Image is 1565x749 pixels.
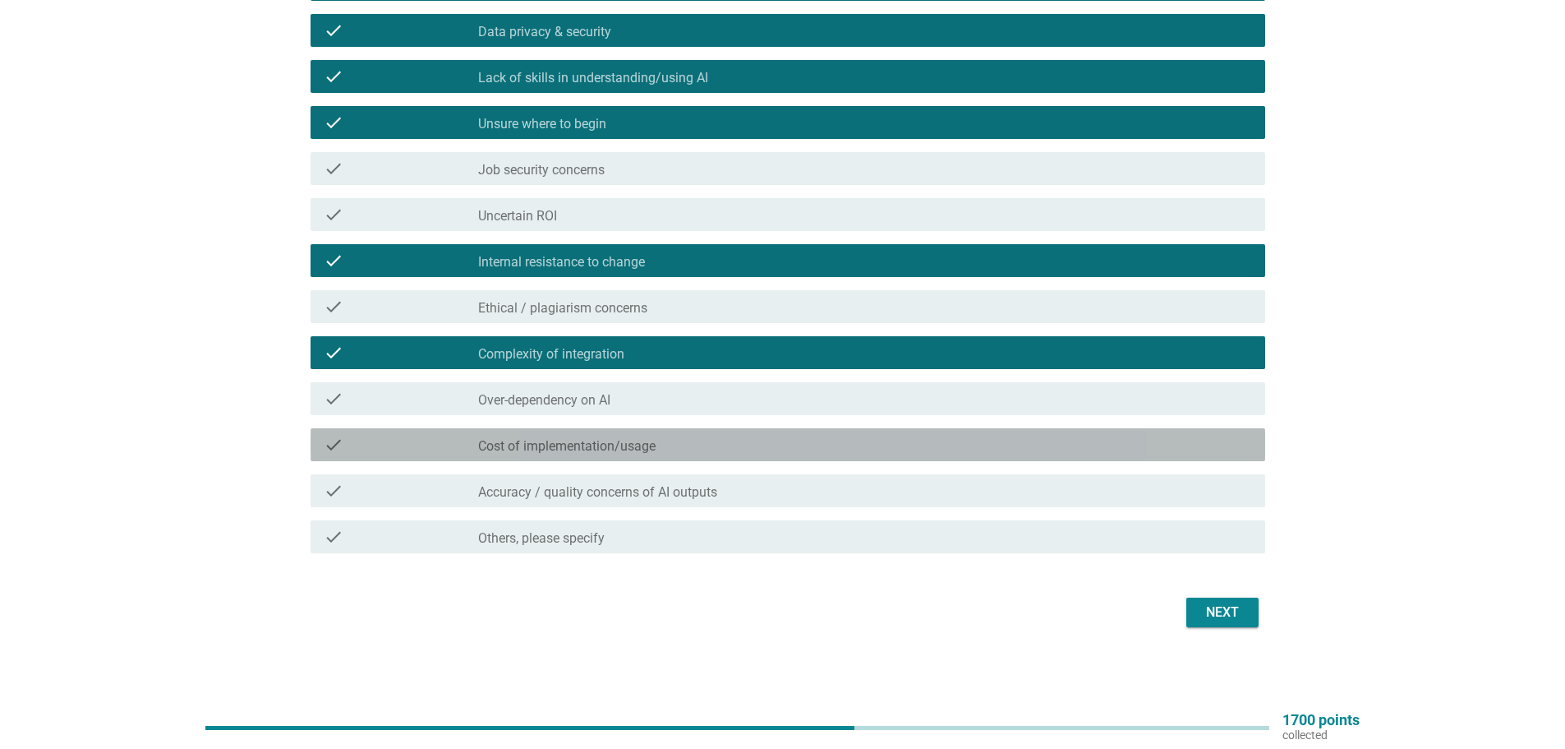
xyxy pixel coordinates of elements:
label: Job security concerns [478,162,605,178]
label: Accuracy / quality concerns of AI outputs [478,484,717,501]
i: check [324,389,343,409]
label: Complexity of integration [478,346,624,363]
label: Unsure where to begin [478,116,606,132]
label: Others, please specify [478,530,605,547]
i: check [324,67,343,86]
label: Internal resistance to change [478,254,645,270]
button: Next [1186,598,1259,627]
label: Lack of skills in understanding/using AI [478,70,708,86]
i: check [324,297,343,317]
label: Uncertain ROI [478,208,557,224]
i: check [324,435,343,455]
i: check [324,481,343,501]
i: check [324,205,343,224]
i: check [324,21,343,40]
label: Ethical / plagiarism concerns [478,300,647,317]
i: check [324,159,343,178]
i: check [324,527,343,547]
label: Cost of implementation/usage [478,438,656,455]
i: check [324,113,343,132]
label: Data privacy & security [478,24,611,40]
label: Over-dependency on AI [478,392,610,409]
p: collected [1282,728,1360,742]
i: check [324,251,343,270]
i: check [324,343,343,363]
div: Next [1199,603,1245,622]
p: 1700 points [1282,713,1360,728]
